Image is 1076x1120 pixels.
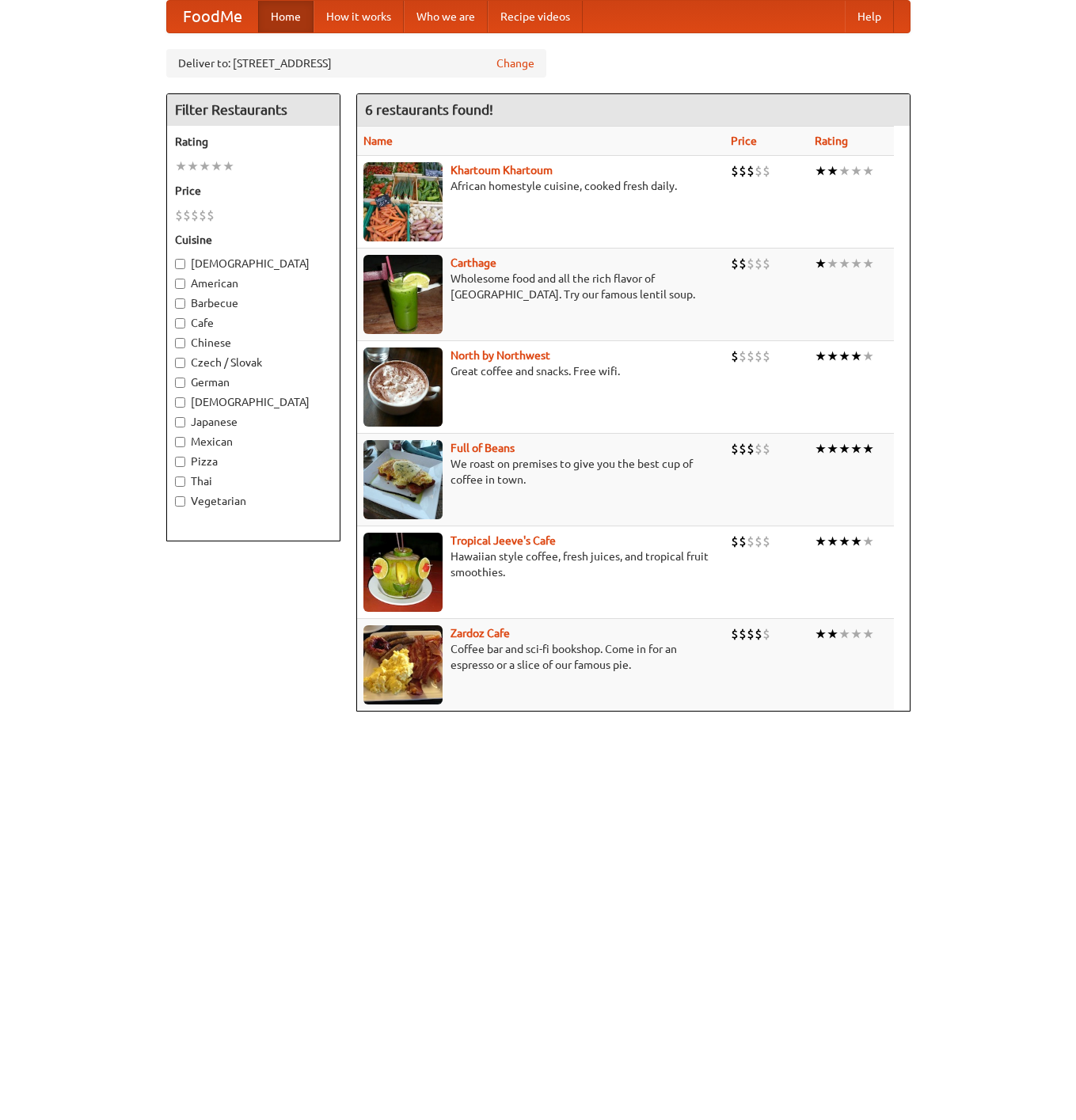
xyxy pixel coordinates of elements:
[175,275,332,291] label: American
[175,259,185,269] input: [DEMOGRAPHIC_DATA]
[755,162,762,180] li: $
[175,394,332,410] label: [DEMOGRAPHIC_DATA]
[207,207,215,224] li: $
[747,255,755,272] li: $
[451,442,515,454] a: Full of Beans
[167,94,340,126] h4: Filter Restaurants
[739,440,747,457] li: $
[731,347,739,365] li: $
[827,440,838,457] li: ★
[175,232,332,248] h5: Cuisine
[363,641,718,673] p: Coffee bar and sci-fi bookshop. Come in for an espresso or a slice of our famous pie.
[488,1,583,32] a: Recipe videos
[739,162,747,180] li: $
[827,533,838,550] li: ★
[731,162,739,180] li: $
[175,279,185,289] input: American
[862,440,874,457] li: ★
[175,318,185,328] input: Cafe
[175,397,185,408] input: [DEMOGRAPHIC_DATA]
[175,476,185,487] input: Thai
[222,158,234,175] li: ★
[731,440,739,457] li: $
[451,164,553,177] a: Khartoum Khartoum
[363,271,718,302] p: Wholesome food and all the rich flavor of [GEOGRAPHIC_DATA]. Try our famous lentil soup.
[363,549,718,580] p: Hawaiian style coffee, fresh juices, and tropical fruit smoothies.
[739,347,747,365] li: $
[175,207,183,224] li: $
[175,493,332,509] label: Vegetarian
[762,625,770,643] li: $
[175,496,185,507] input: Vegetarian
[838,533,850,550] li: ★
[451,256,496,269] a: Carthage
[166,49,546,78] div: Deliver to: [STREET_ADDRESS]
[827,625,838,643] li: ★
[815,625,827,643] li: ★
[175,417,185,427] input: Japanese
[187,158,199,175] li: ★
[175,183,332,199] h5: Price
[762,162,770,180] li: $
[363,440,443,519] img: beans.jpg
[747,440,755,457] li: $
[731,533,739,550] li: $
[838,162,850,180] li: ★
[199,158,211,175] li: ★
[167,1,258,32] a: FoodMe
[762,440,770,457] li: $
[175,298,185,309] input: Barbecue
[404,1,488,32] a: Who we are
[451,627,510,640] a: Zardoz Cafe
[815,162,827,180] li: ★
[365,102,493,117] ng-pluralize: 6 restaurants found!
[815,440,827,457] li: ★
[363,135,393,147] a: Name
[838,625,850,643] li: ★
[175,315,332,331] label: Cafe
[175,358,185,368] input: Czech / Slovak
[850,440,862,457] li: ★
[363,162,443,241] img: khartoum.jpg
[845,1,894,32] a: Help
[755,533,762,550] li: $
[314,1,404,32] a: How it works
[762,255,770,272] li: $
[838,255,850,272] li: ★
[175,335,332,351] label: Chinese
[175,454,332,469] label: Pizza
[755,625,762,643] li: $
[451,534,556,547] a: Tropical Jeeve's Cafe
[363,456,718,488] p: We roast on premises to give you the best cup of coffee in town.
[451,349,550,362] a: North by Northwest
[363,533,443,612] img: jeeves.jpg
[850,625,862,643] li: ★
[175,355,332,370] label: Czech / Slovak
[175,295,332,311] label: Barbecue
[747,347,755,365] li: $
[755,255,762,272] li: $
[363,625,443,704] img: zardoz.jpg
[850,162,862,180] li: ★
[175,437,185,447] input: Mexican
[862,625,874,643] li: ★
[815,255,827,272] li: ★
[862,255,874,272] li: ★
[850,533,862,550] li: ★
[747,625,755,643] li: $
[815,135,848,147] a: Rating
[739,533,747,550] li: $
[211,158,222,175] li: ★
[175,434,332,450] label: Mexican
[199,207,207,224] li: $
[862,533,874,550] li: ★
[175,457,185,467] input: Pizza
[827,162,838,180] li: ★
[175,338,185,348] input: Chinese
